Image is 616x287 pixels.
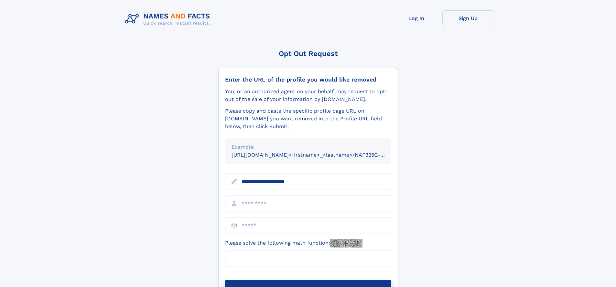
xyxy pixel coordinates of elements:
div: Enter the URL of the profile you would like removed [225,76,391,83]
div: Example: [232,143,385,151]
a: Sign Up [442,10,494,26]
div: Opt Out Request [218,50,398,58]
label: Please solve the following math function: [225,239,362,248]
div: Please copy and paste the specific profile page URL on [DOMAIN_NAME] you want removed into the Pr... [225,107,391,130]
small: [URL][DOMAIN_NAME]<firstname>_<lastname>/NAF325G-xxxxxxxx [232,152,404,158]
img: Logo Names and Facts [122,10,215,28]
a: Log In [391,10,442,26]
div: You, or an authorized agent on your behalf, may request to opt-out of the sale of your informatio... [225,88,391,103]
